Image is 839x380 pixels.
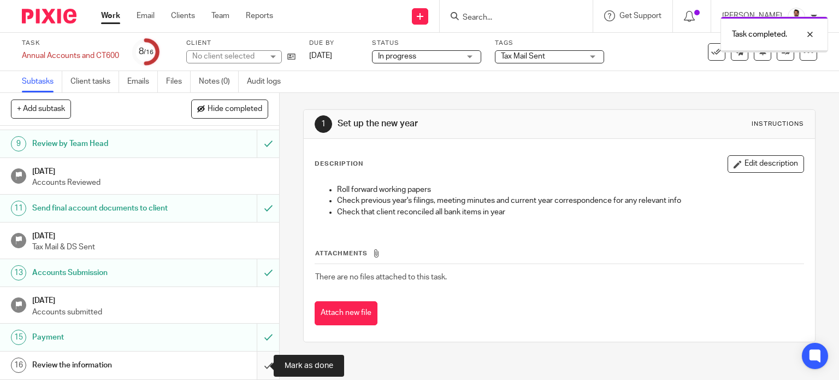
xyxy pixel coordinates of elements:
a: Client tasks [70,71,119,92]
div: Instructions [752,120,804,128]
h1: Send final account documents to client [32,200,175,217]
a: Email [137,10,155,21]
p: Description [315,160,363,168]
button: Attach new file [315,301,377,326]
h1: [DATE] [32,293,268,306]
a: Clients [171,10,195,21]
h1: Review by Team Head [32,136,175,152]
span: Tax Mail Sent [501,52,545,60]
p: Accounts submitted [32,307,268,318]
div: 15 [11,330,26,345]
label: Task [22,39,119,48]
label: Client [186,39,296,48]
h1: Set up the new year [338,118,582,130]
div: No client selected [192,51,263,62]
button: Hide completed [191,100,268,118]
a: Emails [127,71,158,92]
a: Notes (0) [199,71,239,92]
a: Team [211,10,229,21]
p: Accounts Reviewed [32,177,268,188]
div: 11 [11,201,26,216]
a: Reports [246,10,273,21]
span: Hide completed [208,105,262,114]
h1: Accounts Submission [32,265,175,281]
label: Due by [309,39,358,48]
div: 1 [315,115,332,133]
span: There are no files attached to this task. [315,273,447,281]
a: Subtasks [22,71,62,92]
div: 9 [11,136,26,151]
button: + Add subtask [11,100,71,118]
label: Status [372,39,481,48]
h1: [DATE] [32,163,268,177]
h1: [DATE] [32,228,268,242]
a: Audit logs [247,71,289,92]
img: _MG_2399_1.jpg [788,8,805,25]
p: Check previous year's filings, meeting minutes and current year correspondence for any relevant info [337,195,804,206]
button: Edit description [728,155,804,173]
a: Files [166,71,191,92]
a: Work [101,10,120,21]
p: Task completed. [732,29,787,40]
div: 13 [11,265,26,280]
p: Roll forward working papers [337,184,804,195]
h1: Payment [32,329,175,346]
span: [DATE] [309,52,332,60]
div: Annual Accounts and CT600 [22,50,119,61]
span: Attachments [315,250,368,256]
h1: Review the information [32,357,175,373]
div: 16 [11,358,26,373]
small: /16 [144,49,153,55]
p: Check that client reconciled all bank items in year [337,207,804,218]
img: Pixie [22,9,76,24]
span: In progress [378,52,416,60]
p: Tax Mail & DS Sent [32,242,268,253]
div: 8 [139,45,153,58]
